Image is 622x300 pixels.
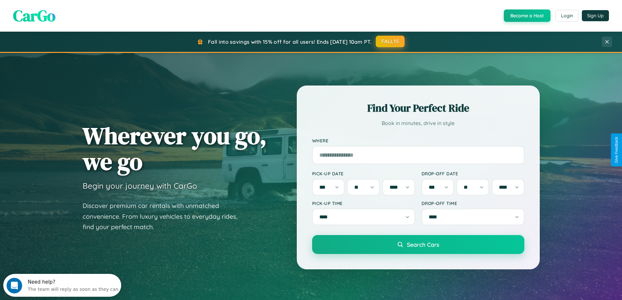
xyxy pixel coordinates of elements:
[582,10,609,21] button: Sign Up
[3,3,121,21] div: Open Intercom Messenger
[7,278,22,293] iframe: Intercom live chat
[13,5,56,26] span: CarGo
[422,200,524,206] label: Drop-off Time
[376,36,405,47] button: FALL15
[407,241,439,248] span: Search Cars
[312,200,415,206] label: Pick-up Time
[3,274,121,297] iframe: Intercom live chat discovery launcher
[208,39,372,45] span: Fall into savings with 15% off for all users! Ends [DATE] 10am PT.
[614,137,619,163] div: Give Feedback
[312,118,524,128] p: Book in minutes, drive in style
[312,101,524,115] h2: Find Your Perfect Ride
[24,11,115,18] div: The team will reply as soon as they can
[422,171,524,176] label: Drop-off Date
[83,181,197,191] h3: Begin your journey with CarGo
[555,10,579,22] button: Login
[83,123,267,174] h1: Wherever you go, we go
[312,138,524,143] label: Where
[24,6,115,11] div: Need help?
[83,200,246,232] p: Discover premium car rentals with unmatched convenience. From luxury vehicles to everyday rides, ...
[312,171,415,176] label: Pick-up Date
[504,9,550,22] button: Become a Host
[312,235,524,254] button: Search Cars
